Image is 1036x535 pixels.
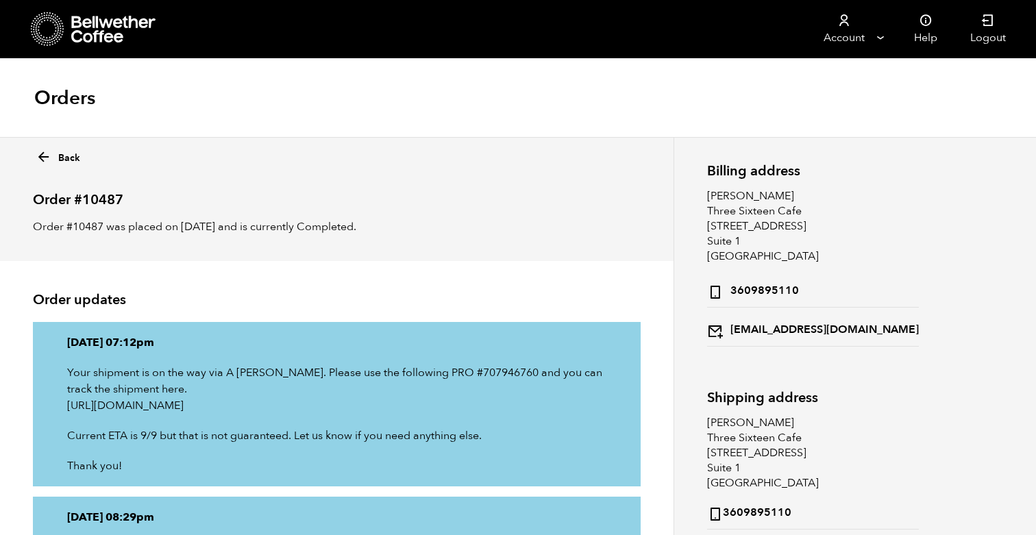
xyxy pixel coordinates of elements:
p: Current ETA is 9/9 but that is not guaranteed. Let us know if you need anything else. [67,427,606,444]
h1: Orders [34,86,95,110]
strong: 3609895110 [707,280,799,300]
p: Thank you! [67,458,606,474]
strong: [EMAIL_ADDRESS][DOMAIN_NAME] [707,319,919,339]
strong: 3609895110 [707,502,791,522]
h2: Order updates [33,292,641,308]
p: [DATE] 08:29pm [67,509,606,525]
p: [DATE] 07:12pm [67,334,606,351]
h2: Order #10487 [33,180,641,208]
h2: Shipping address [707,390,919,406]
a: Back [36,145,80,165]
address: [PERSON_NAME] Three Sixteen Cafe [STREET_ADDRESS] Suite 1 [GEOGRAPHIC_DATA] [707,415,919,530]
a: [URL][DOMAIN_NAME] [67,398,184,413]
h2: Billing address [707,163,919,179]
address: [PERSON_NAME] Three Sixteen Cafe [STREET_ADDRESS] Suite 1 [GEOGRAPHIC_DATA] [707,188,919,347]
p: Order #10487 was placed on [DATE] and is currently Completed. [33,219,641,235]
p: Your shipment is on the way via A [PERSON_NAME]. Please use the following PRO #707946760 and you ... [67,364,606,414]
